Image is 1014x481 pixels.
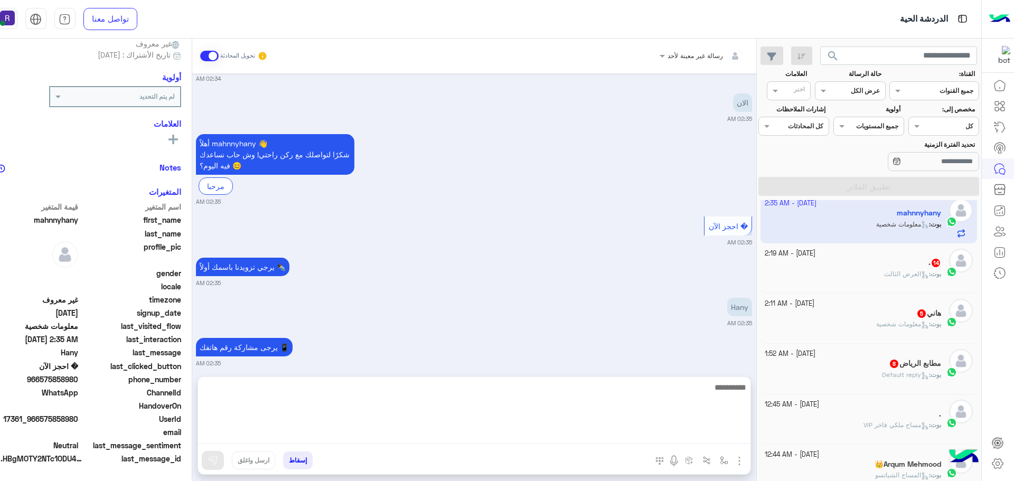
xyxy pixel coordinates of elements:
[720,456,728,465] img: select flow
[698,451,715,469] button: Trigger scenario
[59,13,71,25] img: tab
[917,309,926,318] span: 5
[80,413,181,425] span: UserId
[668,52,723,60] span: رسالة غير معينة لأحد
[765,400,819,410] small: [DATE] - 12:45 AM
[80,214,181,225] span: first_name
[931,320,941,328] span: بوت
[931,371,941,379] span: بوت
[916,309,941,318] h5: هاني
[283,451,313,469] button: إسقاط
[765,349,815,359] small: [DATE] - 1:52 AM
[232,451,275,469] button: ارسل واغلق
[931,270,941,278] span: بوت
[876,320,929,328] span: معلومات شخصية
[889,359,941,368] h5: مطابع الرياض
[196,197,221,206] small: 02:35 AM
[680,451,698,469] button: create order
[875,460,941,469] h5: 👑Arqum Mehmood
[834,105,900,114] label: أولوية
[949,400,973,423] img: defaultAdmin.png
[80,241,181,266] span: profile_pic
[86,453,181,464] span: last_message_id
[758,177,979,196] button: تطبيق الفلاتر
[159,163,181,172] h6: Notes
[929,421,941,429] b: :
[989,8,1010,30] img: Logo
[956,12,969,25] img: tab
[949,299,973,323] img: defaultAdmin.png
[83,8,137,30] a: تواصل معنا
[80,347,181,358] span: last_message
[794,84,806,97] div: اختر
[149,187,181,196] h6: المتغيرات
[765,299,814,309] small: [DATE] - 2:11 AM
[80,361,181,372] span: last_clicked_button
[80,334,181,345] span: last_interaction
[939,410,941,419] h5: .
[760,105,825,114] label: إشارات الملاحظات
[765,450,819,460] small: [DATE] - 12:44 AM
[196,74,221,83] small: 02:34 AM
[890,360,898,368] span: 8
[929,471,941,479] b: :
[760,69,807,79] label: العلامات
[727,298,752,316] p: 26/9/2025, 2:35 AM
[949,249,973,272] img: defaultAdmin.png
[196,279,221,287] small: 02:35 AM
[946,267,957,277] img: WhatsApp
[199,177,233,195] div: مرحبا
[162,72,181,82] h6: أولوية
[891,69,975,79] label: القناة:
[80,440,181,451] span: last_message_sentiment
[685,456,693,465] img: create order
[80,307,181,318] span: signup_date
[702,456,711,465] img: Trigger scenario
[882,371,929,379] span: Default reply
[945,439,982,476] img: hulul-logo.png
[80,201,181,212] span: اسم المتغير
[136,38,181,49] span: غير معروف
[909,105,975,114] label: مخصص إلى:
[949,349,973,373] img: defaultAdmin.png
[80,400,181,411] span: HandoverOn
[946,367,957,378] img: WhatsApp
[30,13,42,25] img: tab
[875,471,929,479] span: المساج الشياتسو
[80,228,181,239] span: last_name
[946,418,957,428] img: WhatsApp
[931,421,941,429] span: بوت
[928,258,941,267] h5: .
[929,270,941,278] b: :
[80,294,181,305] span: timezone
[946,317,957,327] img: WhatsApp
[727,319,752,327] small: 02:35 AM
[834,140,975,149] label: تحديد الفترة الزمنية
[929,320,941,328] b: :
[715,451,733,469] button: select flow
[863,421,929,429] span: مساج ملكي فاخر VIP
[900,12,948,26] p: الدردشة الحية
[709,222,748,231] span: � احجز الآن
[668,455,680,467] img: send voice note
[946,468,957,478] img: WhatsApp
[220,52,255,60] small: تحويل المحادثة
[54,8,76,30] a: tab
[139,92,175,100] b: لم يتم التحديد
[816,69,881,79] label: حالة الرسالة
[820,46,846,69] button: search
[733,455,746,467] img: send attachment
[733,93,752,112] p: 26/9/2025, 2:35 AM
[932,259,940,267] span: 14
[991,46,1010,65] img: 322853014244696
[80,281,181,292] span: locale
[727,115,752,123] small: 02:35 AM
[929,371,941,379] b: :
[80,320,181,332] span: last_visited_flow
[196,359,221,367] small: 02:35 AM
[80,374,181,385] span: phone_number
[208,455,218,466] img: send message
[98,49,171,60] span: تاريخ الأشتراك : [DATE]
[196,134,354,175] p: 26/9/2025, 2:35 AM
[80,387,181,398] span: ChannelId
